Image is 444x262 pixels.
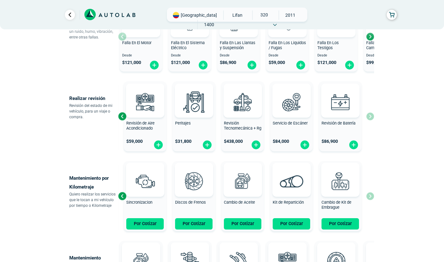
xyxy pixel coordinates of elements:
[126,218,164,230] button: Por Cotizar
[269,40,306,50] span: Falla En Los Liquidos / Fugas
[69,174,118,191] p: Mantenimiento por Kilometraje
[277,88,305,116] img: escaner-v3.svg
[279,10,301,20] span: 2011
[266,2,309,72] button: Falla En Los Liquidos / Fugas Desde $59,000
[326,88,354,116] img: cambio_bateria-v3.svg
[270,161,313,231] button: Kit de Repartición Por Cotizar
[233,85,252,104] img: AD0BCuuxAAAAAElFTkSuQmCC
[69,191,118,208] p: Quiero realizar los servicios que le tocan a mi vehículo por tiempo o Kilometraje
[69,23,118,40] p: Quiero identificar y corregir un ruido, humo, vibración, entre otras fallas.
[349,140,359,150] img: fi_plus-circle2.svg
[175,121,191,125] span: Peritajes
[69,94,118,103] p: Realizar revisión
[273,200,304,205] span: Kit de Repartición
[366,54,404,58] span: Desde
[282,164,301,183] img: AD0BCuuxAAAAAElFTkSuQmCC
[171,60,190,65] span: $ 121,000
[198,60,208,70] img: fi_plus-circle2.svg
[217,2,260,72] button: Falla En Las Llantas y Suspensión Desde $86,900
[280,175,303,187] img: correa_de_reparticion-v3.svg
[319,161,361,231] button: Cambio de Kit de Embrague Por Cotizar
[171,54,208,58] span: Desde
[136,85,155,104] img: AD0BCuuxAAAAAElFTkSuQmCC
[220,60,236,65] span: $ 86,900
[185,85,203,104] img: AD0BCuuxAAAAAElFTkSuQmCC
[171,40,205,50] span: Falla En El Sistema Eléctrico
[173,161,215,231] button: Discos de Frenos Por Cotizar
[366,40,400,50] span: Falla En La Caja de Cambio
[269,54,306,58] span: Desde
[126,139,143,144] span: $ 59,000
[319,81,361,151] button: Revisión de Batería $86,900
[229,167,256,195] img: cambio_de_aceite-v3.svg
[202,140,212,150] img: fi_plus-circle2.svg
[65,10,75,20] a: Ir al paso anterior
[117,112,127,121] div: Previous slide
[282,85,301,104] img: AD0BCuuxAAAAAElFTkSuQmCC
[221,161,264,231] button: Cambio de Aceite Por Cotizar
[126,200,152,205] span: Sincronizacion
[131,167,159,195] img: sincronizacion-v3.svg
[122,54,160,58] span: Desde
[185,164,203,183] img: AD0BCuuxAAAAAElFTkSuQmCC
[300,140,310,150] img: fi_plus-circle2.svg
[331,164,350,183] img: AD0BCuuxAAAAAElFTkSuQmCC
[317,40,339,50] span: Falla En Los Testigos
[224,200,255,205] span: Cambio de Aceite
[226,10,248,20] span: LIFAN
[221,81,264,151] button: Revisión Tecnomecánica + Rg $438,000
[126,121,155,131] span: Revisión de Aire Acondicionado
[224,139,243,144] span: $ 438,000
[173,81,215,151] button: Peritajes $31,800
[136,164,155,183] img: AD0BCuuxAAAAAElFTkSuQmCC
[317,60,336,65] span: $ 121,000
[273,218,310,230] button: Por Cotizar
[175,139,191,144] span: $ 31,800
[181,12,217,18] span: [GEOGRAPHIC_DATA]
[69,103,118,120] p: Revisión del estado de mi vehículo, para un viaje o compra.
[122,40,151,45] span: Falla En El Motor
[322,200,351,210] span: Cambio de Kit de Embrague
[220,40,255,50] span: Falla En Las Llantas y Suspensión
[120,2,162,72] button: Falla En El Motor Desde $121,000
[322,139,338,144] span: $ 86,900
[365,32,375,41] div: Next slide
[315,2,357,72] button: Falla En Los Testigos Desde $121,000
[131,88,159,116] img: aire_acondicionado-v3.svg
[273,139,289,144] span: $ 84,000
[233,164,252,183] img: AD0BCuuxAAAAAElFTkSuQmCC
[269,60,285,65] span: $ 59,000
[220,54,257,58] span: Desde
[270,81,313,151] button: Servicio de Escáner $84,000
[180,167,208,195] img: frenos2-v3.svg
[224,218,261,230] button: Por Cotizar
[366,60,383,65] span: $ 99,000
[175,218,213,230] button: Por Cotizar
[322,218,359,230] button: Por Cotizar
[364,2,406,72] button: Falla En La Caja de Cambio Desde $99,000
[296,60,306,70] img: fi_plus-circle2.svg
[198,20,220,29] span: 1400
[229,88,256,116] img: revision_tecno_mecanica-v3.svg
[124,161,166,231] button: Sincronizacion Por Cotizar
[253,10,275,19] span: 320
[153,140,163,150] img: fi_plus-circle2.svg
[173,12,179,18] img: Flag of COLOMBIA
[175,200,206,205] span: Discos de Frenos
[331,85,350,104] img: AD0BCuuxAAAAAElFTkSuQmCC
[149,60,159,70] img: fi_plus-circle2.svg
[180,88,208,116] img: peritaje-v3.svg
[317,54,355,58] span: Desde
[247,60,257,70] img: fi_plus-circle2.svg
[168,2,211,72] button: Falla En El Sistema Eléctrico Desde $121,000
[124,81,166,151] button: Revisión de Aire Acondicionado $59,000
[326,167,354,195] img: kit_de_embrague-v3.svg
[117,191,127,201] div: Previous slide
[251,140,261,150] img: fi_plus-circle2.svg
[273,121,308,125] span: Servicio de Escáner
[224,121,261,131] span: Revisión Tecnomecánica + Rg
[344,60,355,70] img: fi_plus-circle2.svg
[322,121,356,125] span: Revisión de Batería
[122,60,141,65] span: $ 121,000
